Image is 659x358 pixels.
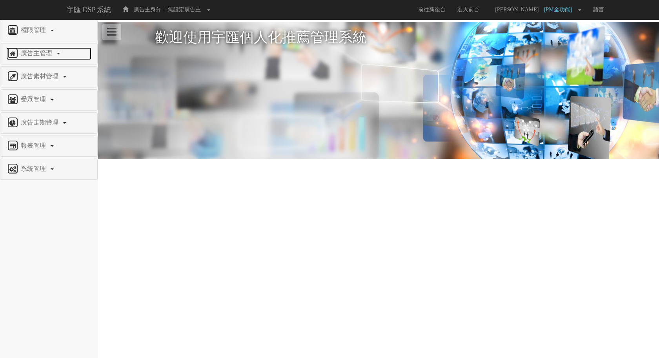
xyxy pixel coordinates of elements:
[168,7,201,13] span: 無設定廣告主
[19,27,50,33] span: 權限管理
[19,96,50,103] span: 受眾管理
[19,119,62,126] span: 廣告走期管理
[134,7,167,13] span: 廣告主身分：
[6,47,91,60] a: 廣告主管理
[6,24,91,37] a: 權限管理
[6,71,91,83] a: 廣告素材管理
[19,165,50,172] span: 系統管理
[19,73,62,80] span: 廣告素材管理
[6,140,91,152] a: 報表管理
[544,7,576,13] span: [PM全功能]
[19,50,56,56] span: 廣告主管理
[6,163,91,175] a: 系統管理
[19,142,50,149] span: 報表管理
[6,117,91,129] a: 廣告走期管理
[6,94,91,106] a: 受眾管理
[155,30,602,45] h1: 歡迎使用宇匯個人化推薦管理系統
[491,7,542,13] span: [PERSON_NAME]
